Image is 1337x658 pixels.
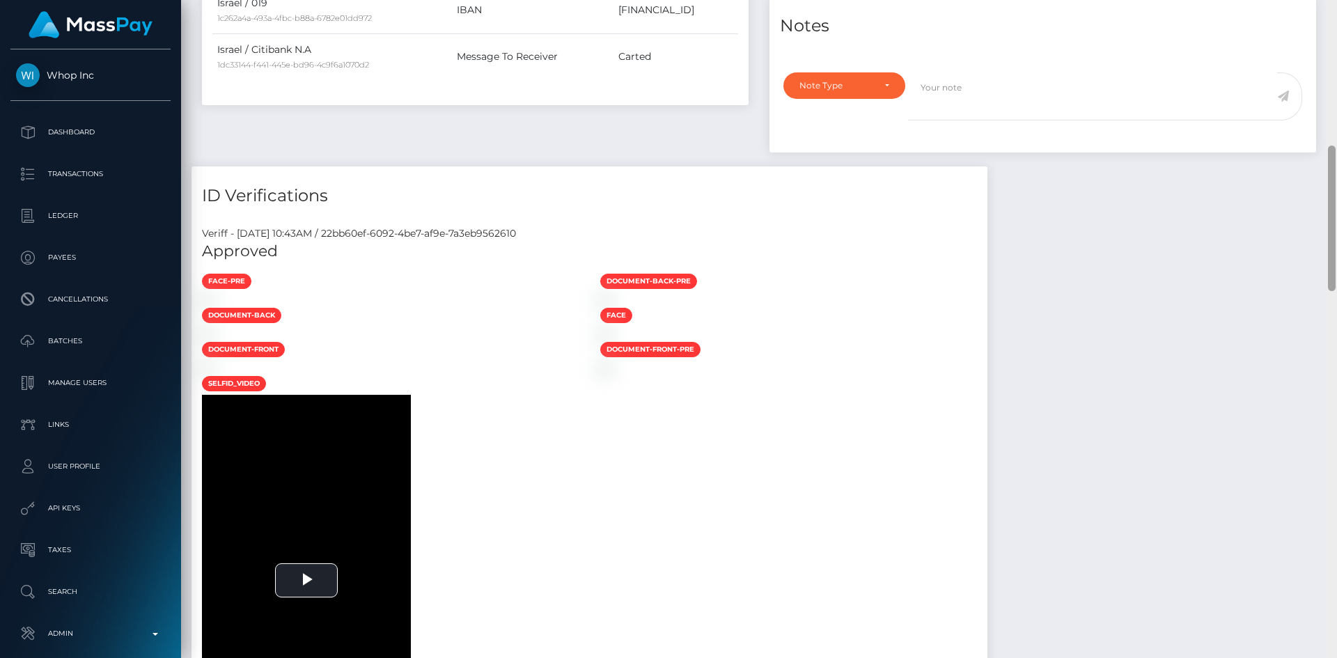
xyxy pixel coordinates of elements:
img: a831dc84-750f-45fe-a62f-e790aca209ba [600,363,611,374]
span: face [600,308,632,323]
h4: ID Verifications [202,184,977,208]
a: Admin [10,616,171,651]
a: API Keys [10,491,171,526]
img: MassPay Logo [29,11,153,38]
span: document-front-pre [600,342,701,357]
a: Search [10,574,171,609]
p: Batches [16,331,165,352]
img: aed0e502-58c8-4960-ad17-235e1c6690b6 [600,329,611,340]
td: Message To Receiver [452,33,613,80]
p: Cancellations [16,289,165,310]
img: 4a8d4320-d22f-4251-8401-77d709c41da0 [202,363,213,374]
a: Taxes [10,533,171,567]
a: Batches [10,324,171,359]
img: 845233c8-aaac-481a-b376-208ccacefdac [202,329,213,340]
div: Note Type [799,80,873,91]
p: Dashboard [16,122,165,143]
a: Dashboard [10,115,171,150]
span: document-front [202,342,285,357]
small: 1c262a4a-493a-4fbc-b88a-6782e01dd972 [217,13,372,23]
span: face-pre [202,274,251,289]
a: Manage Users [10,366,171,400]
span: selfid_video [202,376,266,391]
p: User Profile [16,456,165,477]
span: Whop Inc [10,69,171,81]
td: Israel / Citibank N.A [212,33,452,80]
p: Taxes [16,540,165,561]
span: document-back-pre [600,274,697,289]
img: 6cb18418-967e-417f-80ab-989ec12d52e7 [600,295,611,306]
p: Links [16,414,165,435]
td: Carted [613,33,738,80]
a: Transactions [10,157,171,191]
a: Ledger [10,198,171,233]
p: Payees [16,247,165,268]
a: Payees [10,240,171,275]
p: Transactions [16,164,165,185]
p: API Keys [16,498,165,519]
button: Play Video [275,563,338,597]
h4: Notes [780,14,1306,38]
p: Admin [16,623,165,644]
p: Search [16,581,165,602]
h5: Approved [202,241,977,263]
p: Manage Users [16,373,165,393]
small: 1dc33144-f441-445e-bd96-4c9f6a1070d2 [217,60,369,70]
a: Cancellations [10,282,171,317]
div: Veriff - [DATE] 10:43AM / 22bb60ef-6092-4be7-af9e-7a3eb9562610 [191,226,987,241]
img: da8b1cfd-608c-402d-acac-cab8fa4954a6 [202,295,213,306]
span: document-back [202,308,281,323]
a: Links [10,407,171,442]
button: Note Type [783,72,905,99]
p: Ledger [16,205,165,226]
img: Whop Inc [16,63,40,87]
a: User Profile [10,449,171,484]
